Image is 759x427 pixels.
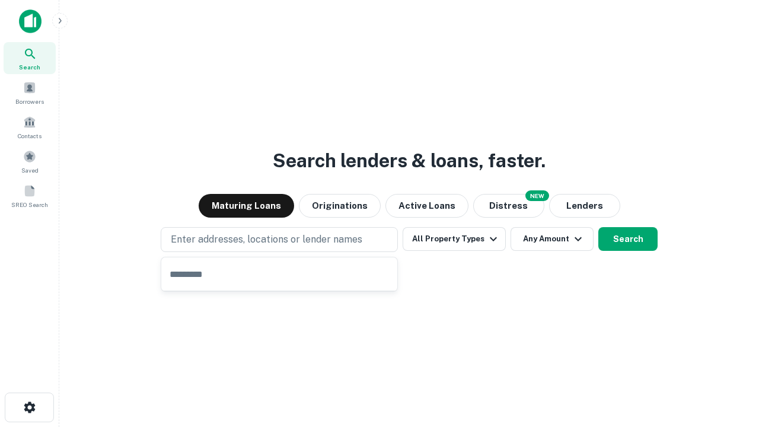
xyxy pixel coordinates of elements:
a: Search [4,42,56,74]
a: Borrowers [4,77,56,109]
button: Search distressed loans with lien and other non-mortgage details. [473,194,544,218]
a: Saved [4,145,56,177]
button: Search [598,227,658,251]
button: All Property Types [403,227,506,251]
iframe: Chat Widget [700,332,759,389]
span: Contacts [18,131,42,141]
div: NEW [525,190,549,201]
p: Enter addresses, locations or lender names [171,232,362,247]
button: Originations [299,194,381,218]
span: Search [19,62,40,72]
span: Borrowers [15,97,44,106]
a: Contacts [4,111,56,143]
button: Enter addresses, locations or lender names [161,227,398,252]
h3: Search lenders & loans, faster. [273,146,546,175]
button: Lenders [549,194,620,218]
button: Any Amount [511,227,594,251]
a: SREO Search [4,180,56,212]
button: Active Loans [385,194,468,218]
button: Maturing Loans [199,194,294,218]
img: capitalize-icon.png [19,9,42,33]
span: SREO Search [11,200,48,209]
span: Saved [21,165,39,175]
